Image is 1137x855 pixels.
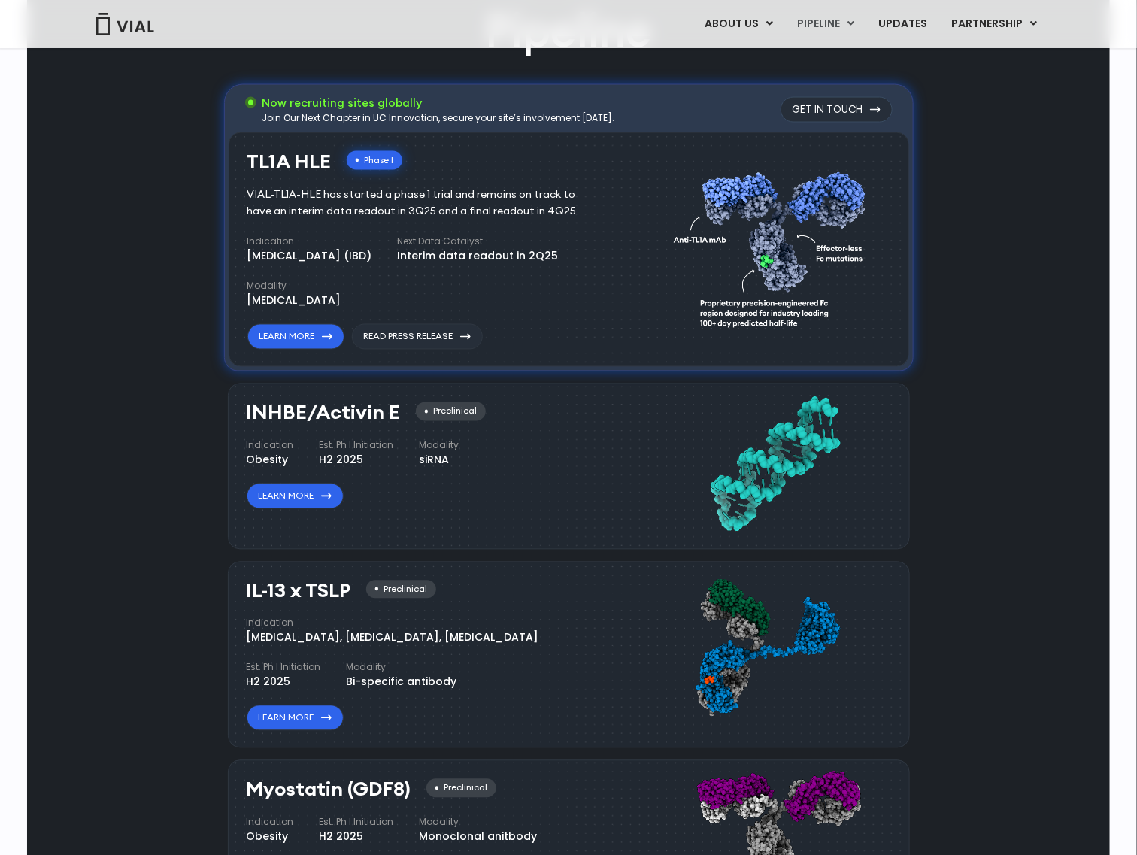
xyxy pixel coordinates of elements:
[247,151,332,173] h3: TL1A HLE
[247,324,344,350] a: Learn More
[247,293,341,309] div: [MEDICAL_DATA]
[320,453,394,468] div: H2 2025
[352,324,483,350] a: Read Press Release
[247,829,294,845] div: Obesity
[247,439,294,453] h4: Indication
[347,151,402,170] div: Phase I
[247,280,341,293] h4: Modality
[262,111,615,125] div: Join Our Next Chapter in UC Innovation, secure your site’s involvement [DATE].
[247,816,294,829] h4: Indication
[262,95,615,111] h3: Now recruiting sites globally
[247,484,344,509] a: Learn More
[347,675,457,690] div: Bi-specific antibody
[416,402,486,421] div: Preclinical
[320,439,394,453] h4: Est. Ph I Initiation
[347,661,457,675] h4: Modality
[247,675,321,690] div: H2 2025
[426,779,496,798] div: Preclinical
[247,453,294,468] div: Obesity
[398,235,559,249] h4: Next Data Catalyst
[866,11,938,37] a: UPDATES
[785,11,866,37] a: PIPELINEMenu Toggle
[398,249,559,265] div: Interim data readout in 2Q25
[674,144,875,350] img: TL1A antibody diagram.
[420,453,459,468] div: siRNA
[781,97,893,123] a: Get in touch
[247,187,599,220] div: VIAL-TL1A-HLE has started a phase 1 trial and remains on track to have an interim data readout in...
[420,816,538,829] h4: Modality
[320,829,394,845] div: H2 2025
[366,581,436,599] div: Preclinical
[95,13,155,35] img: Vial Logo
[247,630,539,646] div: [MEDICAL_DATA], [MEDICAL_DATA], [MEDICAL_DATA]
[247,661,321,675] h4: Est. Ph I Initiation
[247,779,411,801] h3: Myostatin (GDF8)
[420,829,538,845] div: Monoclonal anitbody
[247,402,401,424] h3: INHBE/Activin E
[939,11,1049,37] a: PARTNERSHIPMenu Toggle
[247,249,372,265] div: [MEDICAL_DATA] (IBD)
[420,439,459,453] h4: Modality
[247,705,344,731] a: Learn More
[247,235,372,249] h4: Indication
[247,617,539,630] h4: Indication
[693,11,784,37] a: ABOUT USMenu Toggle
[247,581,351,602] h3: IL-13 x TSLP
[320,816,394,829] h4: Est. Ph I Initiation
